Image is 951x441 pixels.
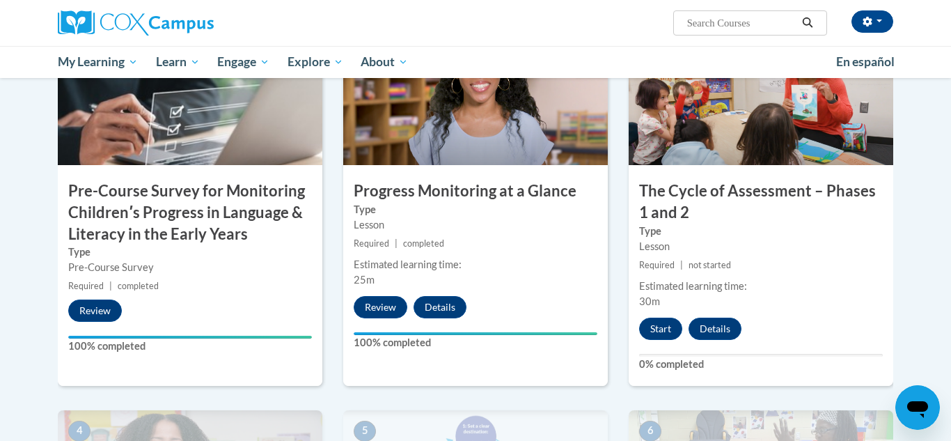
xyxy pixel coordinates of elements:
span: completed [403,238,444,249]
button: Account Settings [851,10,893,33]
label: 100% completed [68,339,312,354]
span: 25m [354,274,375,286]
button: Details [689,318,741,340]
span: not started [689,260,731,270]
h3: Progress Monitoring at a Glance [343,180,608,202]
button: Review [68,300,122,322]
label: 100% completed [354,335,597,350]
button: Review [354,296,407,318]
img: Course Image [629,26,893,165]
span: Required [639,260,675,270]
a: Cox Campus [58,10,322,36]
iframe: Button to launch messaging window [895,385,940,430]
div: Pre-Course Survey [68,260,312,275]
img: Cox Campus [58,10,214,36]
div: Your progress [354,332,597,335]
span: 30m [639,295,660,307]
a: En español [827,47,904,77]
button: Search [797,15,818,31]
a: Explore [278,46,352,78]
h3: The Cycle of Assessment – Phases 1 and 2 [629,180,893,224]
span: Required [68,281,104,291]
span: Required [354,238,389,249]
label: Type [354,202,597,217]
span: My Learning [58,54,138,70]
button: Details [414,296,466,318]
a: About [352,46,418,78]
span: En español [836,54,895,69]
div: Estimated learning time: [639,279,883,294]
span: Learn [156,54,200,70]
img: Course Image [58,26,322,165]
div: Estimated learning time: [354,257,597,272]
h3: Pre-Course Survey for Monitoring Childrenʹs Progress in Language & Literacy in the Early Years [58,180,322,245]
span: | [395,238,398,249]
div: Lesson [639,239,883,254]
span: Explore [288,54,343,70]
div: Your progress [68,336,312,339]
span: Engage [217,54,269,70]
label: Type [639,224,883,239]
span: completed [118,281,159,291]
button: Start [639,318,682,340]
span: | [109,281,112,291]
input: Search Courses [686,15,797,31]
label: Type [68,245,312,260]
label: 0% completed [639,357,883,372]
span: About [361,54,408,70]
a: Engage [208,46,278,78]
img: Course Image [343,26,608,165]
div: Lesson [354,217,597,233]
a: Learn [147,46,209,78]
span: | [680,260,683,270]
div: Main menu [37,46,914,78]
a: My Learning [49,46,147,78]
